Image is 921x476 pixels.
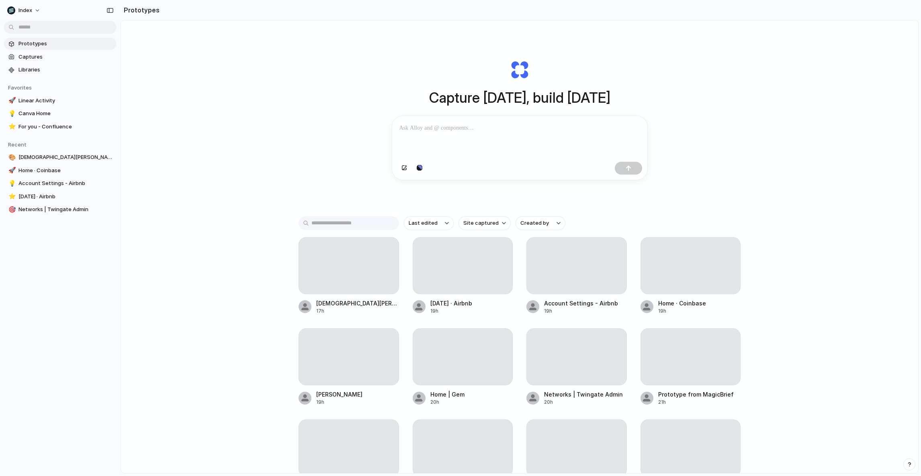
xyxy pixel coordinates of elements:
span: Created by [520,219,549,227]
div: ⭐ [8,122,14,131]
div: 19h [430,307,472,315]
button: 🎨 [7,153,15,161]
div: 🚀 [8,166,14,175]
a: 💡Canva Home [4,108,117,120]
div: 20h [430,399,465,406]
button: Created by [516,216,565,230]
a: Home · Coinbase19h [641,237,741,315]
a: 🎯Networks | Twingate Admin [4,203,117,216]
span: Favorites [8,84,32,91]
a: Prototype from MagicBrief21h [641,328,741,406]
div: 19h [544,307,618,315]
div: Prototype from MagicBrief [658,390,734,399]
span: Captures [18,53,113,61]
button: Site captured [458,216,511,230]
span: Prototypes [18,40,113,48]
span: Home · Coinbase [18,167,113,175]
div: Home · Coinbase [658,299,706,307]
span: For you - Confluence [18,123,113,131]
div: 💡 [8,179,14,188]
div: 17h [316,307,399,315]
a: 🎨[DEMOGRAPHIC_DATA][PERSON_NAME] [4,151,117,163]
a: 💡Account Settings - Airbnb [4,177,117,189]
div: 🎯 [8,205,14,214]
span: [DEMOGRAPHIC_DATA][PERSON_NAME] [18,153,113,161]
a: [DEMOGRAPHIC_DATA][PERSON_NAME]17h [299,237,399,315]
a: Captures [4,51,117,63]
div: 💡 [8,109,14,118]
span: Linear Activity [18,97,113,105]
button: ⭐ [7,123,15,131]
button: 💡 [7,179,15,187]
div: 🎨 [8,153,14,162]
span: Libraries [18,66,113,74]
span: Index [18,6,32,14]
div: 🚀 [8,96,14,105]
button: 🚀 [7,167,15,175]
button: 🎯 [7,205,15,214]
a: ⭐[DATE] · Airbnb [4,191,117,203]
div: 20h [544,399,623,406]
div: Home | Gem [430,390,465,399]
div: 19h [316,399,362,406]
div: 19h [658,307,706,315]
h2: Prototypes [121,5,160,15]
a: Prototypes [4,38,117,50]
a: Home | Gem20h [413,328,513,406]
div: 21h [658,399,734,406]
div: ⭐ [8,192,14,201]
div: [DATE] · Airbnb [430,299,472,307]
span: Account Settings - Airbnb [18,179,113,187]
span: [DATE] · Airbnb [18,193,113,201]
div: Networks | Twingate Admin [544,390,623,399]
a: [PERSON_NAME]19h [299,328,399,406]
span: Site captured [463,219,499,227]
div: [PERSON_NAME] [316,390,362,399]
button: 🚀 [7,97,15,105]
span: Recent [8,141,27,148]
a: Libraries [4,64,117,76]
a: 🚀Linear Activity [4,95,117,107]
button: 💡 [7,110,15,118]
div: Account Settings - Airbnb [544,299,618,307]
a: [DATE] · Airbnb19h [413,237,513,315]
span: Last edited [409,219,438,227]
a: ⭐For you - Confluence [4,121,117,133]
button: Last edited [404,216,454,230]
button: Index [4,4,45,17]
span: Networks | Twingate Admin [18,205,113,214]
button: ⭐ [7,193,15,201]
a: 🚀Home · Coinbase [4,165,117,177]
a: Networks | Twingate Admin20h [526,328,627,406]
a: Account Settings - Airbnb19h [526,237,627,315]
span: Canva Home [18,110,113,118]
div: [DEMOGRAPHIC_DATA][PERSON_NAME] [316,299,399,307]
h1: Capture [DATE], build [DATE] [429,87,610,108]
